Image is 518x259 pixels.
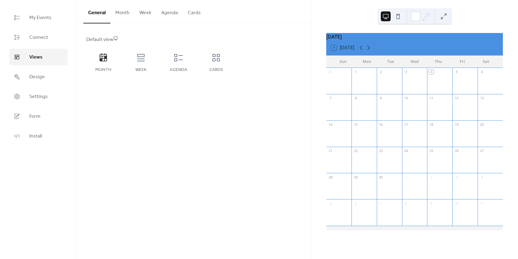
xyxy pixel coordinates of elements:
div: 30 [379,175,383,179]
div: 18 [429,122,434,127]
div: 4 [479,175,484,179]
div: 14 [328,122,333,127]
div: Week [130,68,152,72]
div: 23 [379,149,383,153]
div: 2 [429,175,434,179]
span: Design [29,73,45,81]
div: 8 [353,96,358,101]
div: 25 [429,149,434,153]
div: 2 [379,70,383,74]
div: 28 [328,175,333,179]
div: 19 [454,122,459,127]
div: 1 [353,70,358,74]
a: My Events [9,9,68,26]
div: 24 [404,149,409,153]
div: Default view [86,36,300,43]
div: Tue [379,55,403,68]
div: Wed [403,55,426,68]
div: Sat [474,55,498,68]
div: 9 [429,201,434,206]
div: 3 [404,70,409,74]
div: 17 [404,122,409,127]
div: Cards [205,68,227,72]
div: 27 [479,149,484,153]
a: Views [9,49,68,65]
div: 29 [353,175,358,179]
a: Design [9,68,68,85]
div: Agenda [168,68,189,72]
div: 4 [429,70,434,74]
div: 11 [429,96,434,101]
div: 7 [379,201,383,206]
div: 6 [479,70,484,74]
span: Install [29,133,42,140]
div: 10 [404,96,409,101]
div: Month [92,68,114,72]
span: My Events [29,14,51,22]
div: 10 [454,201,459,206]
a: Install [9,128,68,144]
div: 12 [454,96,459,101]
a: Form [9,108,68,125]
div: Thu [426,55,450,68]
div: 5 [328,201,333,206]
div: 7 [328,96,333,101]
div: 26 [454,149,459,153]
div: Fri [450,55,474,68]
span: Settings [29,93,48,101]
span: Connect [29,34,48,41]
div: 13 [479,96,484,101]
div: 3 [454,175,459,179]
a: Connect [9,29,68,46]
div: 11 [479,201,484,206]
div: Mon [355,55,379,68]
div: 6 [353,201,358,206]
div: 31 [328,70,333,74]
div: 15 [353,122,358,127]
div: 1 [404,175,409,179]
span: Form [29,113,40,120]
span: Views [29,54,43,61]
div: 16 [379,122,383,127]
div: 21 [328,149,333,153]
div: [DATE] [326,33,503,40]
a: Settings [9,88,68,105]
div: 20 [479,122,484,127]
div: Sun [331,55,355,68]
div: 8 [404,201,409,206]
div: 5 [454,70,459,74]
div: 22 [353,149,358,153]
div: 9 [379,96,383,101]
